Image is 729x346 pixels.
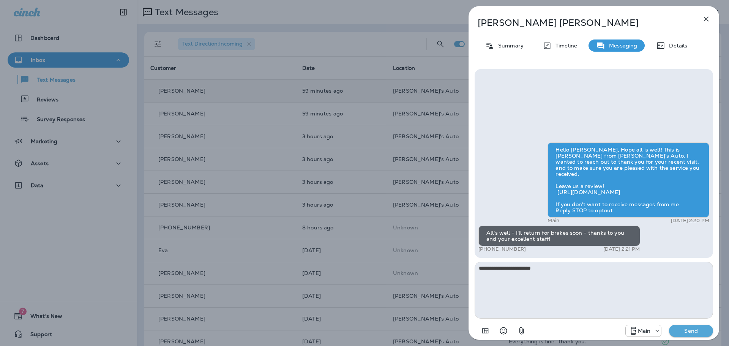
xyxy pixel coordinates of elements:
p: Messaging [605,43,637,49]
p: [DATE] 2:20 PM [671,218,709,224]
p: Timeline [552,43,577,49]
div: +1 (941) 231-4423 [626,326,661,335]
p: [PHONE_NUMBER] [478,246,526,252]
p: Main [638,328,651,334]
p: Summary [494,43,524,49]
button: Send [669,325,713,337]
p: [PERSON_NAME] [PERSON_NAME] [478,17,685,28]
div: Hello [PERSON_NAME], Hope all is well! This is [PERSON_NAME] from [PERSON_NAME]'s Auto. I wanted ... [548,142,709,218]
p: [DATE] 2:21 PM [603,246,640,252]
button: Add in a premade template [478,323,493,338]
button: Select an emoji [496,323,511,338]
p: Send [675,327,707,334]
p: Details [665,43,687,49]
div: All's well - I'll return for brakes soon - thanks to you and your excellent staff! [478,226,640,246]
p: Main [548,218,559,224]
